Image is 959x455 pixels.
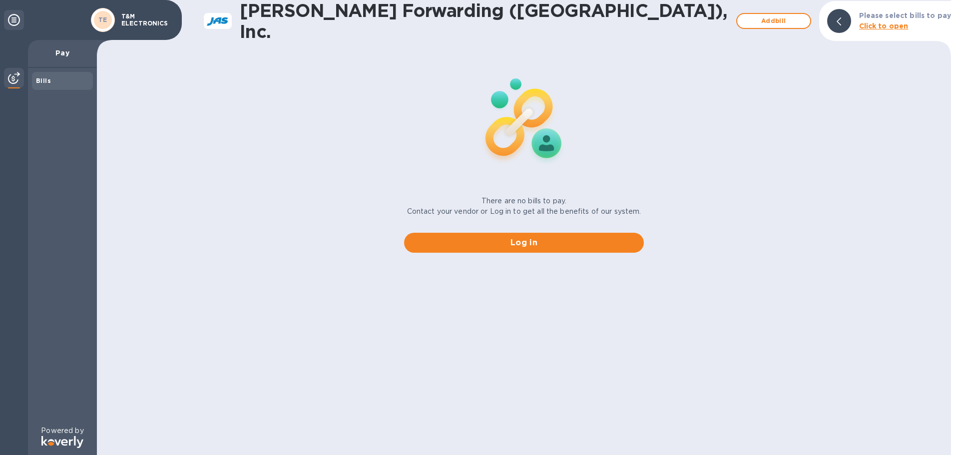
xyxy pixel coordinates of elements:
[121,13,171,27] p: T&M ELECTRONICS
[407,196,641,217] p: There are no bills to pay. Contact your vendor or Log in to get all the benefits of our system.
[404,233,644,253] button: Log in
[736,13,811,29] button: Addbill
[412,237,636,249] span: Log in
[745,15,802,27] span: Add bill
[859,11,951,19] b: Please select bills to pay
[41,426,83,436] p: Powered by
[98,16,107,23] b: TE
[41,436,83,448] img: Logo
[859,22,909,30] b: Click to open
[36,48,89,58] p: Pay
[36,77,51,84] b: Bills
